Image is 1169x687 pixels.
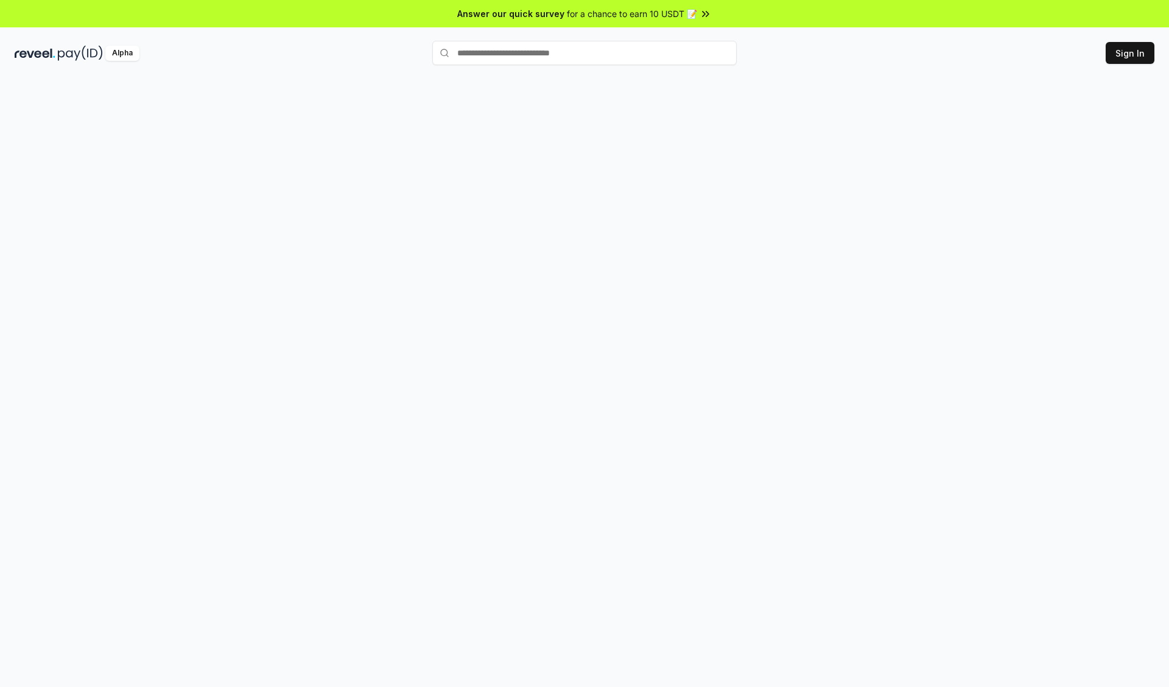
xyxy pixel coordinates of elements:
img: reveel_dark [15,46,55,61]
button: Sign In [1106,42,1154,64]
span: for a chance to earn 10 USDT 📝 [567,7,697,20]
div: Alpha [105,46,139,61]
img: pay_id [58,46,103,61]
span: Answer our quick survey [457,7,564,20]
